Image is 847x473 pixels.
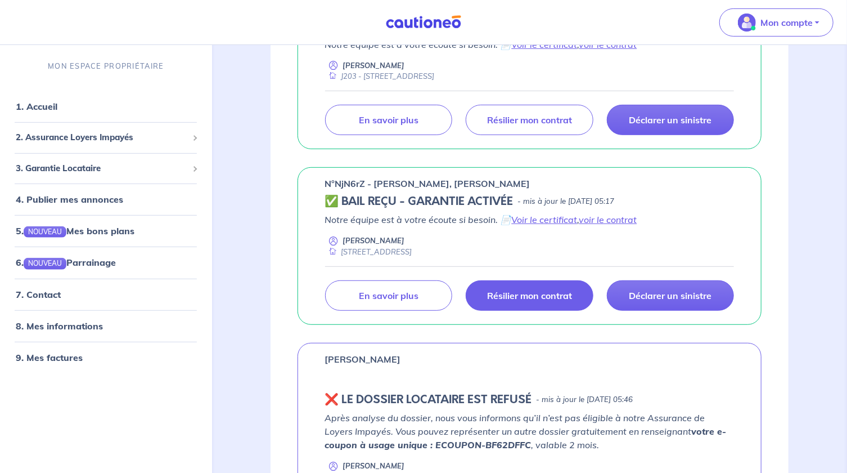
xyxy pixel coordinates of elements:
p: [PERSON_NAME] [343,60,405,71]
div: 3. Garantie Locataire [4,158,208,180]
p: Notre équipe est à votre écoute si besoin. 📄 , [325,213,735,226]
p: Résilier mon contrat [487,290,572,301]
a: 8. Mes informations [16,320,103,332]
h5: ❌️️ LE DOSSIER LOCATAIRE EST REFUSÉ [325,393,532,407]
button: illu_account_valid_menu.svgMon compte [719,8,834,37]
p: Déclarer un sinistre [629,114,711,126]
p: [PERSON_NAME] [343,461,405,471]
p: [PERSON_NAME] [325,352,401,366]
a: Déclarer un sinistre [607,105,734,135]
div: [STREET_ADDRESS] [325,247,412,257]
div: 6.NOUVEAUParrainage [4,251,208,274]
span: 2. Assurance Loyers Impayés [16,131,188,144]
div: 9. Mes factures [4,346,208,369]
a: 4. Publier mes annonces [16,194,123,205]
p: En savoir plus [359,114,418,126]
p: [PERSON_NAME] [343,235,405,246]
a: voir le contrat [579,39,637,50]
div: 5.NOUVEAUMes bons plans [4,220,208,242]
p: n°NjN6rZ - [PERSON_NAME], [PERSON_NAME] [325,177,530,190]
a: voir le contrat [579,214,637,225]
p: - mis à jour le [DATE] 05:17 [518,196,615,207]
div: 7. Contact [4,283,208,306]
p: Après analyse du dossier, nous vous informons qu’il n’est pas éligible à notre Assurance de Loyer... [325,411,735,452]
a: En savoir plus [325,105,452,135]
img: illu_account_valid_menu.svg [738,14,756,32]
a: 7. Contact [16,289,61,300]
div: 1. Accueil [4,95,208,118]
div: 4. Publier mes annonces [4,188,208,211]
p: En savoir plus [359,290,418,301]
div: 8. Mes informations [4,315,208,337]
a: En savoir plus [325,280,452,311]
span: 3. Garantie Locataire [16,162,188,175]
a: Voir le certificat [512,39,578,50]
div: state: REJECTED, Context: NEW,CHOOSE-CERTIFICATE,COLOCATION,LESSOR-DOCUMENTS [325,393,735,407]
a: Résilier mon contrat [466,105,593,135]
a: 6.NOUVEAUParrainage [16,257,116,268]
a: Voir le certificat [512,214,578,225]
p: MON ESPACE PROPRIÉTAIRE [48,61,164,72]
a: Résilier mon contrat [466,280,593,311]
p: Déclarer un sinistre [629,290,711,301]
a: 9. Mes factures [16,352,83,363]
div: 2. Assurance Loyers Impayés [4,127,208,149]
p: - mis à jour le [DATE] 05:46 [537,394,633,405]
p: Résilier mon contrat [487,114,572,126]
h5: ✅ BAIL REÇU - GARANTIE ACTIVÉE [325,195,513,208]
a: Déclarer un sinistre [607,280,734,311]
div: state: CONTRACT-VALIDATED, Context: NEW,MAYBE-CERTIFICATE,RELATIONSHIP,LESSOR-DOCUMENTS [325,195,735,208]
a: 1. Accueil [16,101,57,112]
div: J203 - [STREET_ADDRESS] [325,71,435,82]
img: Cautioneo [381,15,466,29]
a: 5.NOUVEAUMes bons plans [16,225,134,236]
p: Mon compte [760,16,813,29]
